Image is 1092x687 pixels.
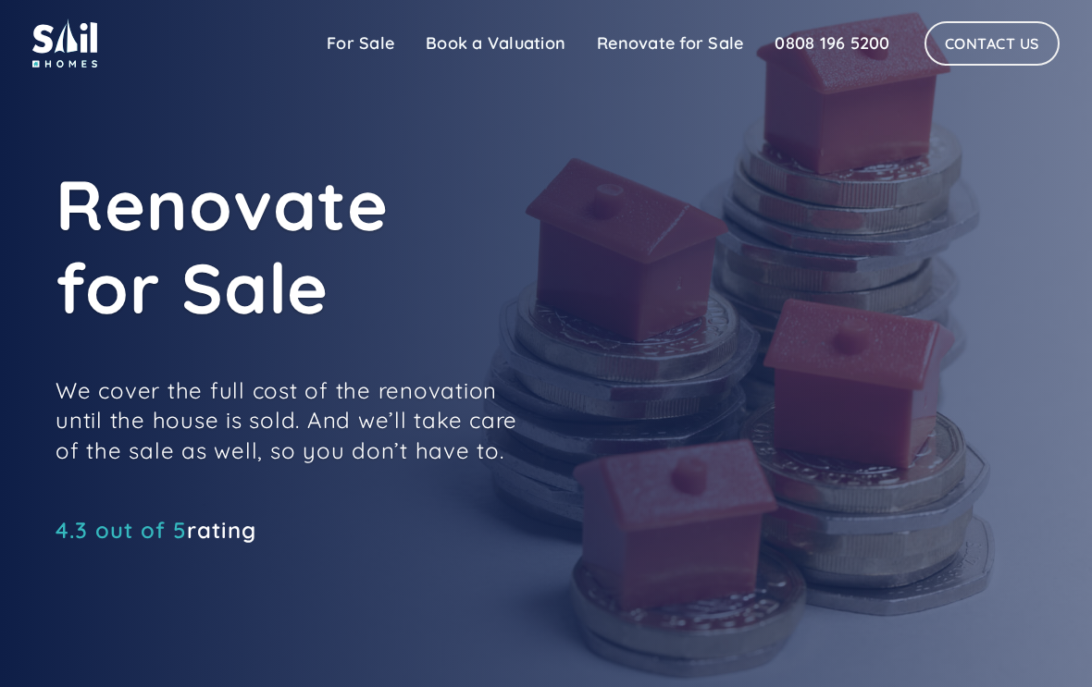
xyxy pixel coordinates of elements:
span: 4.3 out of 5 [56,516,187,544]
iframe: Customer reviews powered by Trustpilot [56,548,333,570]
p: We cover the full cost of the renovation until the house is sold. And we’ll take care of the sale... [56,375,518,465]
a: 4.3 out of 5rating [56,521,256,539]
a: 0808 196 5200 [759,25,905,62]
a: Renovate for Sale [581,25,759,62]
a: Book a Valuation [410,25,581,62]
a: For Sale [311,25,410,62]
h1: Renovate for Sale [56,163,888,329]
div: rating [56,521,256,539]
img: sail home logo [32,18,97,67]
a: Contact Us [924,21,1060,66]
